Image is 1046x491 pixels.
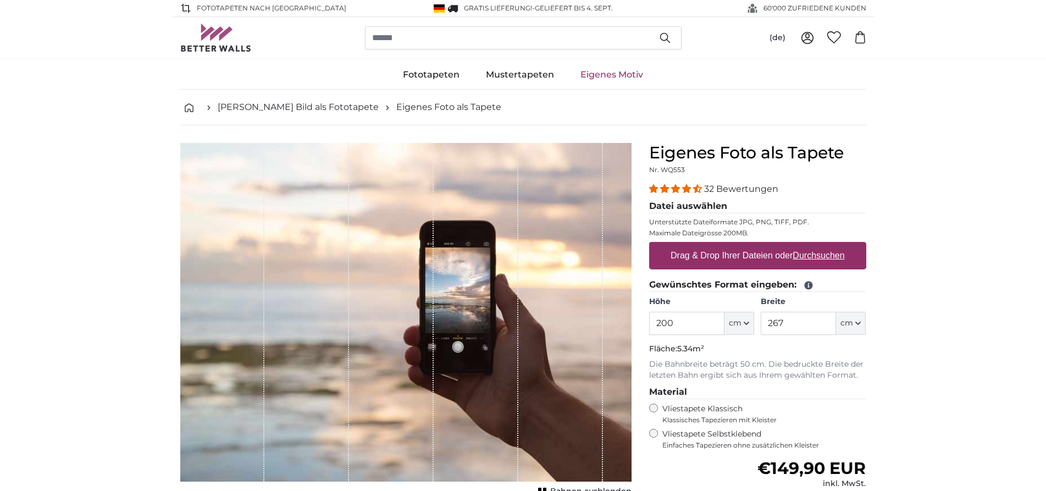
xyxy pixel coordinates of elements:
span: 32 Bewertungen [704,184,778,194]
span: 4.31 stars [649,184,704,194]
label: Drag & Drop Ihrer Dateien oder [666,245,849,267]
span: Klassisches Tapezieren mit Kleister [662,416,857,424]
span: cm [840,318,853,329]
p: Unterstützte Dateiformate JPG, PNG, TIFF, PDF. [649,218,866,227]
a: Fototapeten [390,60,473,89]
img: Betterwalls [180,24,252,52]
span: - [532,4,613,12]
button: cm [836,312,866,335]
span: €149,90 EUR [757,458,866,478]
nav: breadcrumbs [180,90,866,125]
p: Die Bahnbreite beträgt 50 cm. Die bedruckte Breite der letzten Bahn ergibt sich aus Ihrem gewählt... [649,359,866,381]
button: cm [724,312,754,335]
span: cm [729,318,741,329]
span: 5.34m² [677,344,704,354]
a: Mustertapeten [473,60,567,89]
p: Fläche: [649,344,866,355]
label: Vliestapete Klassisch [662,404,857,424]
span: Einfaches Tapezieren ohne zusätzlichen Kleister [662,441,866,450]
label: Breite [761,296,866,307]
label: Vliestapete Selbstklebend [662,429,866,450]
span: Geliefert bis 4. Sept. [535,4,613,12]
a: Eigenes Foto als Tapete [396,101,501,114]
p: Maximale Dateigrösse 200MB. [649,229,866,238]
legend: Gewünschtes Format eingeben: [649,278,866,292]
a: Eigenes Motiv [567,60,656,89]
label: Höhe [649,296,754,307]
h1: Eigenes Foto als Tapete [649,143,866,163]
legend: Material [649,385,866,399]
span: GRATIS Lieferung! [464,4,532,12]
span: Fototapeten nach [GEOGRAPHIC_DATA] [197,3,346,13]
a: [PERSON_NAME] Bild als Fototapete [218,101,379,114]
button: (de) [761,28,794,48]
span: 60'000 ZUFRIEDENE KUNDEN [763,3,866,13]
div: inkl. MwSt. [757,478,866,489]
u: Durchsuchen [793,251,844,260]
span: Nr. WQ553 [649,165,685,174]
legend: Datei auswählen [649,200,866,213]
img: Deutschland [434,4,445,13]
